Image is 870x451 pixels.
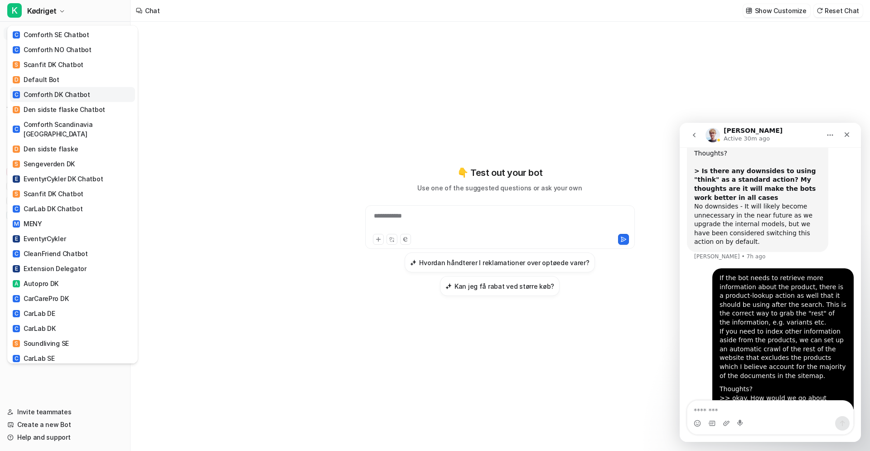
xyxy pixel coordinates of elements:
[13,46,20,53] span: C
[13,234,66,243] div: EventyrCykler
[13,219,42,228] div: MENY
[13,204,82,213] div: CarLab DK Chatbot
[13,174,103,184] div: EventyrCykler DK Chatbot
[13,324,55,333] div: CarLab DK
[13,294,68,303] div: CarCarePro DK
[13,190,20,198] span: S
[13,106,20,113] span: D
[13,250,20,257] span: C
[13,75,59,84] div: Default Bot
[14,297,21,304] button: Emoji picker
[13,105,105,114] div: Den sidste flaske Chatbot
[13,159,75,169] div: Sengeverden DK
[7,25,138,364] div: KKødriget
[13,145,20,153] span: D
[13,144,78,154] div: Den sidste flaske
[33,145,174,370] div: If the bot needs to retrieve more information about the product, there is a product-lookup action...
[13,325,20,332] span: C
[58,297,65,304] button: Start recording
[40,262,167,297] div: Thoughts? >> okay. How would we go about defining that in the prompt if you say thats best practi...
[13,264,87,273] div: Extension Delegator
[13,60,83,69] div: Scanfit DK Chatbot
[13,279,58,288] div: Autopro DK
[13,45,92,54] div: Comforth NO Chatbot
[43,297,50,304] button: Upload attachment
[13,339,69,348] div: Soundliving SE
[40,151,167,257] div: If the bot needs to retrieve more information about the product, there is a product-lookup action...
[13,205,20,213] span: C
[13,76,20,83] span: D
[13,126,20,133] span: C
[13,90,90,99] div: Comforth DK Chatbot
[27,5,57,17] span: Kødriget
[13,340,20,347] span: S
[7,145,174,371] div: sho@ad-client.com says…
[13,91,20,98] span: C
[13,354,54,363] div: CarLab SE
[13,120,132,139] div: Comforth Scandinavia [GEOGRAPHIC_DATA]
[680,123,861,442] iframe: Intercom live chat
[13,31,20,39] span: C
[13,30,89,39] div: Comforth SE Chatbot
[13,249,88,258] div: CleanFriend Chatbot
[13,295,20,302] span: C
[13,61,20,68] span: S
[13,265,20,272] span: E
[13,220,20,228] span: M
[13,310,20,317] span: C
[8,278,174,293] textarea: Message…
[13,175,20,183] span: E
[7,3,22,18] span: K
[13,355,20,362] span: C
[13,280,20,287] span: A
[13,309,55,318] div: CarLab DE
[13,235,20,242] span: E
[29,297,36,304] button: Gif picker
[155,293,170,308] button: Send a message…
[13,160,20,168] span: S
[13,189,83,199] div: Scanfit DK Chatbot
